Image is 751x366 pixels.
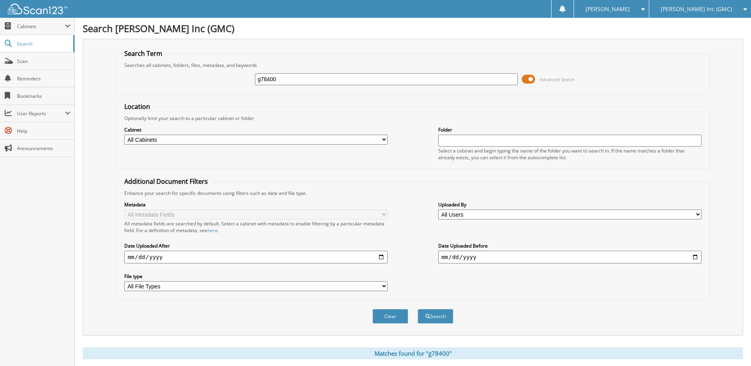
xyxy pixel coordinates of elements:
[124,251,388,263] input: start
[438,251,702,263] input: end
[17,40,69,47] span: Search
[17,75,70,82] span: Reminders
[438,147,702,161] div: Select a cabinet and begin typing the name of the folder you want to search in. If the name match...
[120,115,705,122] div: Optionally limit your search to a particular cabinet or folder
[8,4,67,14] img: scan123-logo-white.svg
[438,201,702,208] label: Uploaded By
[124,126,388,133] label: Cabinet
[17,58,70,65] span: Scan
[124,220,388,234] div: All metadata fields are searched by default. Select a cabinet with metadata to enable filtering b...
[120,177,212,186] legend: Additional Document Filters
[661,7,732,11] span: [PERSON_NAME] Inc (GMC)
[124,273,388,280] label: File type
[17,128,70,134] span: Help
[83,347,743,359] div: Matches found for "g78400"
[120,190,705,196] div: Enhance your search for specific documents using filters such as date and file type.
[17,145,70,152] span: Announcements
[438,242,702,249] label: Date Uploaded Before
[124,242,388,249] label: Date Uploaded After
[207,227,218,234] a: here
[586,7,630,11] span: [PERSON_NAME]
[120,102,154,111] legend: Location
[83,22,743,35] h1: Search [PERSON_NAME] Inc (GMC)
[418,309,453,324] button: Search
[124,201,388,208] label: Metadata
[17,23,65,30] span: Cabinets
[438,126,702,133] label: Folder
[120,49,166,58] legend: Search Term
[540,76,575,82] span: Advanced Search
[120,62,705,69] div: Searches all cabinets, folders, files, metadata, and keywords
[373,309,408,324] button: Clear
[17,110,65,117] span: User Reports
[17,93,70,99] span: Bookmarks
